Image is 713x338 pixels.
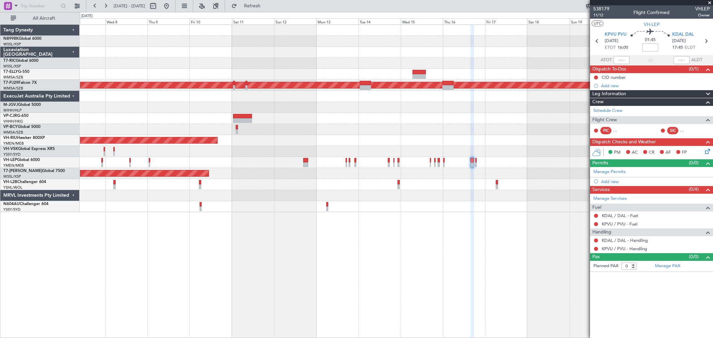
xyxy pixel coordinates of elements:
[649,149,655,156] span: CR
[3,136,17,140] span: VH-RIU
[601,83,710,89] div: Add new
[592,90,626,98] span: Leg Information
[3,158,17,162] span: VH-LEP
[592,138,656,146] span: Dispatch Checks and Weather
[17,16,71,21] span: All Aircraft
[593,263,618,270] label: Planned PAX
[695,5,710,12] span: VHLEP
[238,4,266,8] span: Refresh
[689,253,699,260] span: (0/0)
[691,57,702,63] span: ALDT
[3,114,28,118] a: VP-CJRG-650
[3,169,42,173] span: T7-[PERSON_NAME]
[3,185,22,190] a: YSHL/WOL
[672,31,694,38] span: KDAL DAL
[593,108,622,114] a: Schedule Crew
[3,158,40,162] a: VH-LEPGlobal 6000
[593,5,609,12] span: 538179
[105,18,147,24] div: Wed 8
[614,149,621,156] span: PM
[3,163,24,168] a: YMEN/MEB
[228,1,268,11] button: Refresh
[3,136,45,140] a: VH-RIUHawker 800XP
[592,186,610,194] span: Services
[3,202,48,206] a: N604AUChallenger 604
[602,221,637,227] a: KPVU / PVU - Fuel
[645,37,656,43] span: 01:45
[655,263,680,270] a: Manage PAX
[401,18,443,24] div: Wed 15
[570,18,612,24] div: Sun 19
[605,31,626,38] span: KPVU PVU
[3,169,65,173] a: T7-[PERSON_NAME]Global 7500
[3,86,23,91] a: WMSA/SZB
[680,128,695,134] div: - -
[147,18,190,24] div: Thu 9
[3,59,16,63] span: T7-RIC
[644,21,660,28] span: VH-LEP
[685,44,695,51] span: ELDT
[617,44,628,51] span: 16:00
[3,59,38,63] a: T7-RICGlobal 6000
[592,20,603,26] button: UTC
[7,13,73,24] button: All Aircraft
[593,12,609,18] span: 11/12
[632,149,638,156] span: AC
[605,38,618,44] span: [DATE]
[592,204,601,211] span: Fuel
[602,246,647,251] a: KPVU / PVU - Handling
[232,18,274,24] div: Sat 11
[3,81,37,85] a: T7-PJ29Falcon 7X
[3,147,55,151] a: VH-VSKGlobal Express XRS
[358,18,400,24] div: Tue 14
[3,70,29,74] a: T7-ELLYG-550
[695,12,710,18] span: Owner
[689,159,699,166] span: (0/0)
[3,103,18,107] span: M-JGVJ
[316,18,358,24] div: Mon 13
[63,18,105,24] div: Tue 7
[485,18,527,24] div: Fri 17
[190,18,232,24] div: Fri 10
[3,141,24,146] a: YMEN/MEB
[3,64,21,69] a: WSSL/XSP
[592,228,611,236] span: Handling
[3,125,40,129] a: VP-BCYGlobal 5000
[3,37,19,41] span: N8998K
[592,116,617,124] span: Flight Crew
[602,213,638,218] a: KDAL / DAL - Fuel
[682,149,687,156] span: FP
[600,127,611,134] div: PIC
[689,65,699,72] span: (0/1)
[672,44,683,51] span: 17:45
[3,147,18,151] span: VH-VSK
[602,74,626,80] div: CID number
[601,179,710,184] div: Add new
[666,149,671,156] span: AF
[601,57,612,63] span: ATOT
[633,9,670,16] div: Flight Confirmed
[592,98,604,106] span: Crew
[672,38,686,44] span: [DATE]
[3,37,41,41] a: N8998KGlobal 6000
[3,75,23,80] a: WMSA/SZB
[274,18,316,24] div: Sun 12
[3,70,18,74] span: T7-ELLY
[20,1,59,11] input: Trip Number
[114,3,145,9] span: [DATE] - [DATE]
[3,125,18,129] span: VP-BCY
[3,207,20,212] a: YSSY/SYD
[3,114,17,118] span: VP-CJR
[81,13,93,19] div: [DATE]
[605,44,616,51] span: ETOT
[3,180,17,184] span: VH-L2B
[613,128,628,134] div: - -
[593,169,626,175] a: Manage Permits
[613,56,629,64] input: --:--
[3,152,20,157] a: YSSY/SYD
[3,108,22,113] a: WIHH/HLP
[443,18,485,24] div: Thu 16
[593,195,627,202] a: Manage Services
[3,180,46,184] a: VH-L2BChallenger 604
[592,159,608,167] span: Permits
